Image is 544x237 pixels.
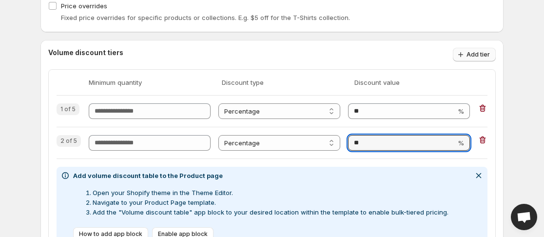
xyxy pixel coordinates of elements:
[61,2,107,10] span: Price overrides
[60,137,77,145] span: 2 of 5
[458,107,464,115] span: %
[458,139,464,147] span: %
[453,48,496,61] button: Add tier
[354,78,480,87] span: Discount value
[73,171,448,180] h2: Add volume discount table to the Product page
[60,105,76,113] span: 1 of 5
[472,169,486,182] button: Dismiss notification
[93,197,448,207] li: Navigate to your Product Page template.
[61,14,350,21] span: Fixed price overrides for specific products or collections. E.g. $5 off for the T-Shirts collection.
[511,204,537,230] a: Open chat
[93,188,448,197] li: Open your Shopify theme in the Theme Editor.
[89,78,214,87] span: Minimum quantity
[48,48,123,61] h3: Volume discount tiers
[93,207,448,217] li: Add the "Volume discount table" app block to your desired location within the template to enable ...
[466,51,490,59] span: Add tier
[222,78,347,87] span: Discount type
